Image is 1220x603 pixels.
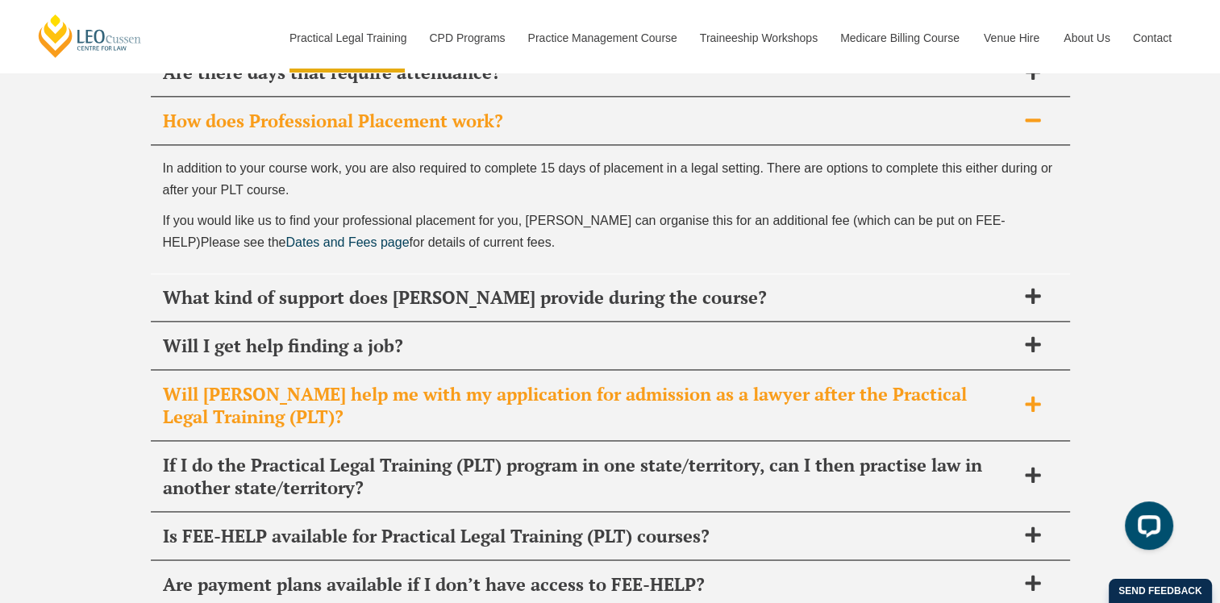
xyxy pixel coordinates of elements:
a: Venue Hire [972,3,1051,73]
span: for details of current fees. [409,235,555,249]
span: Please see the [201,235,286,249]
a: Practical Legal Training [277,3,418,73]
h2: Is FEE-HELP available for Practical Legal Training (PLT) courses? [163,525,1016,547]
a: Medicare Billing Course [828,3,972,73]
h2: How does Professional Placement work? [163,110,1016,132]
a: Contact [1121,3,1184,73]
a: Traineeship Workshops [688,3,828,73]
a: About Us [1051,3,1121,73]
h2: Will I get help finding a job? [163,335,1016,357]
span: In addition to your course work, you are also required to complete 15 days of placement in a lega... [163,161,1052,197]
h2: What kind of support does [PERSON_NAME] provide during the course? [163,286,1016,309]
a: Dates and Fees page [285,235,409,249]
a: Practice Management Course [516,3,688,73]
h2: Will [PERSON_NAME] help me with my application for admission as a lawyer after the Practical Lega... [163,383,1016,428]
iframe: LiveChat chat widget [1112,495,1180,563]
h2: Are there days that require attendance? [163,61,1016,84]
a: [PERSON_NAME] Centre for Law [36,13,144,59]
h2: If I do the Practical Legal Training (PLT) program in one state/territory, can I then practise la... [163,454,1016,499]
h2: Are payment plans available if I don’t have access to FEE-HELP? [163,573,1016,596]
a: CPD Programs [417,3,515,73]
span: If you would like us to find your professional placement for you, [PERSON_NAME] can organise this... [163,214,1006,249]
